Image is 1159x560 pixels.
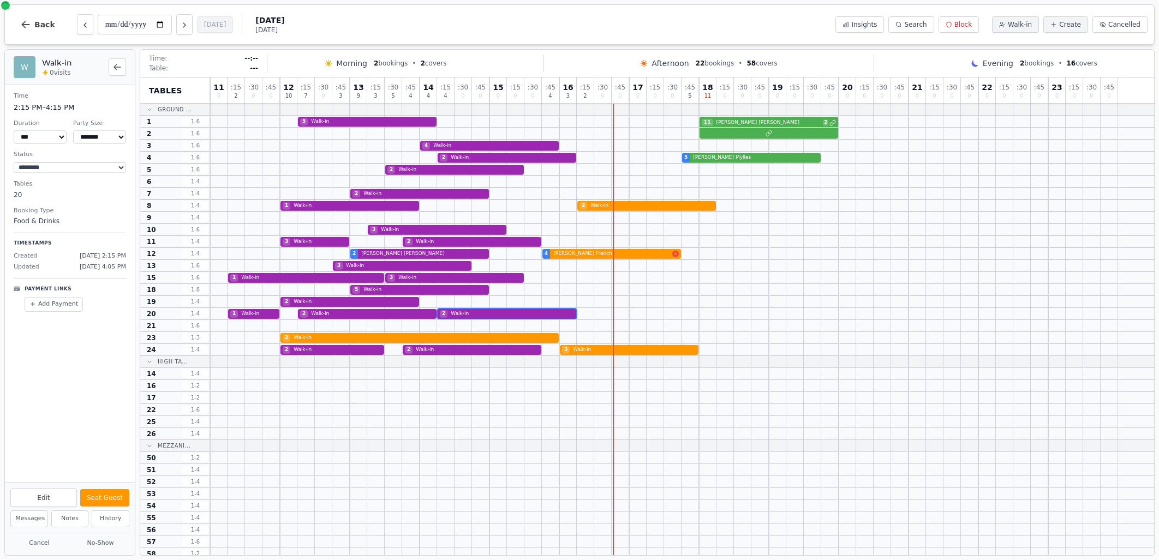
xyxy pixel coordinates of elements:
[182,129,208,138] span: 1 - 6
[618,93,622,99] span: 0
[588,202,714,210] span: Walk-in
[182,201,208,210] span: 1 - 4
[147,502,156,510] span: 54
[420,59,425,67] span: 2
[10,488,77,507] button: Edit
[497,93,500,99] span: 0
[147,129,151,138] span: 2
[898,93,901,99] span: 0
[379,226,504,234] span: Walk-in
[291,238,347,246] span: Walk-in
[285,93,292,99] span: 10
[359,250,487,258] span: [PERSON_NAME] [PERSON_NAME]
[387,274,395,282] span: 3
[374,59,408,68] span: bookings
[449,310,574,318] span: Walk-in
[528,84,538,91] span: : 30
[147,333,156,342] span: 23
[14,119,67,128] dt: Duration
[431,142,557,150] span: Walk-in
[182,382,208,390] span: 1 - 2
[357,93,360,99] span: 9
[985,93,989,99] span: 0
[283,202,290,210] span: 1
[888,16,934,33] button: Search
[758,93,761,99] span: 0
[182,333,208,342] span: 1 - 3
[73,119,126,128] dt: Party Size
[182,538,208,546] span: 1 - 6
[409,93,412,99] span: 4
[396,166,522,174] span: Walk-in
[904,20,927,29] span: Search
[291,298,417,306] span: Walk-in
[746,59,756,67] span: 58
[1108,20,1140,29] span: Cancelled
[405,346,413,354] span: 2
[149,54,167,63] span: Time:
[182,430,208,438] span: 1 - 4
[14,190,126,200] dd: 20
[77,14,93,35] button: Previous day
[374,59,378,67] span: 2
[336,84,346,91] span: : 45
[391,93,395,99] span: 5
[182,225,208,234] span: 1 - 6
[147,345,156,354] span: 24
[182,345,208,354] span: 1 - 4
[405,238,413,246] span: 2
[244,54,258,63] span: --:--
[182,285,208,294] span: 1 - 8
[475,84,486,91] span: : 45
[461,93,464,99] span: 0
[371,84,381,91] span: : 15
[158,358,188,366] span: High Ta...
[50,68,71,77] span: 0 visits
[217,93,220,99] span: 0
[1052,84,1062,91] span: 23
[531,93,534,99] span: 0
[999,84,1009,91] span: : 15
[213,84,224,91] span: 11
[982,84,992,91] span: 22
[197,16,234,33] button: [DATE]
[740,93,744,99] span: 0
[1107,93,1110,99] span: 0
[615,84,625,91] span: : 45
[182,249,208,258] span: 1 - 4
[147,382,156,390] span: 16
[291,202,417,210] span: Walk-in
[42,57,102,68] h2: Walk-in
[652,58,689,69] span: Afternoon
[653,93,656,99] span: 0
[182,141,208,150] span: 1 - 6
[182,177,208,186] span: 1 - 4
[283,334,290,342] span: 2
[80,252,126,261] span: [DATE] 2:15 PM
[147,526,156,534] span: 56
[147,237,156,246] span: 11
[300,310,308,318] span: 2
[353,84,363,91] span: 13
[361,190,487,198] span: Walk-in
[147,165,151,174] span: 5
[182,309,208,318] span: 1 - 4
[427,93,430,99] span: 4
[414,238,539,246] span: Walk-in
[912,84,922,91] span: 21
[579,202,587,210] span: 2
[1034,84,1044,91] span: : 45
[793,93,796,99] span: 0
[182,526,208,534] span: 1 - 4
[147,394,156,402] span: 17
[1020,59,1024,67] span: 2
[929,84,940,91] span: : 15
[440,310,447,318] span: 2
[182,153,208,162] span: 1 - 6
[147,141,151,150] span: 3
[691,154,819,162] span: [PERSON_NAME] Mylles
[149,64,168,73] span: Table:
[182,550,208,558] span: 1 - 2
[147,309,156,318] span: 20
[877,84,887,91] span: : 30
